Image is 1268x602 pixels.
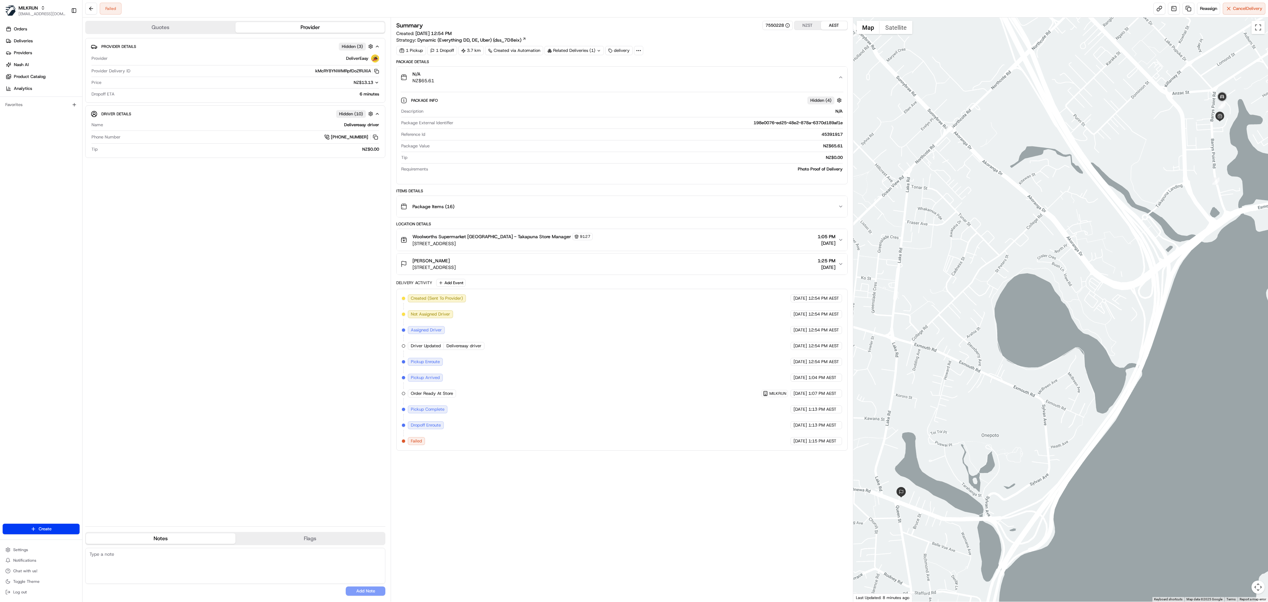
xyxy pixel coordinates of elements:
[91,91,115,97] span: Dropoff ETA
[354,80,373,85] span: NZ$13.13
[3,99,80,110] div: Favorites
[321,80,379,86] button: NZ$13.13
[1251,21,1265,34] button: Toggle fullscreen view
[793,359,807,365] span: [DATE]
[86,22,235,33] button: Quotes
[100,146,379,152] div: NZ$0.00
[371,55,379,62] img: delivereasy_logo.png
[331,134,368,140] span: [PHONE_NUMBER]
[411,98,439,103] span: Package Info
[808,422,836,428] span: 1:13 PM AEST
[412,240,593,247] span: [STREET_ADDRESS]
[13,558,36,563] span: Notifications
[821,21,847,30] button: AEST
[793,375,807,381] span: [DATE]
[3,545,80,554] button: Settings
[1240,597,1266,601] a: Report a map error
[3,3,68,19] button: MILKRUNMILKRUN[EMAIL_ADDRESS][DOMAIN_NAME]
[401,108,423,114] span: Description
[411,375,440,381] span: Pickup Arrived
[411,343,441,349] span: Driver Updated
[458,46,484,55] div: 3.7 km
[818,257,835,264] span: 1:25 PM
[3,36,82,46] a: Deliveries
[410,155,842,161] div: NZ$0.00
[411,438,422,444] span: Failed
[1212,177,1219,185] div: 4
[13,579,40,584] span: Toggle Theme
[3,24,82,34] a: Orders
[397,196,847,217] button: Package Items (16)
[396,59,847,64] div: Package Details
[411,327,442,333] span: Assigned Driver
[397,253,847,275] button: [PERSON_NAME][STREET_ADDRESS]1:25 PM[DATE]
[14,74,46,80] span: Product Catalog
[3,587,80,597] button: Log out
[18,5,38,11] button: MILKRUN
[855,593,877,602] a: Open this area in Google Maps (opens a new window)
[818,240,835,246] span: [DATE]
[1154,597,1182,602] button: Keyboard shortcuts
[769,391,786,396] span: MILKRUN
[339,42,375,51] button: Hidden (3)
[432,143,842,149] div: NZ$65.61
[808,359,839,365] span: 12:54 PM AEST
[13,568,37,574] span: Chat with us!
[401,143,430,149] span: Package Value
[235,533,385,544] button: Flags
[415,30,452,36] span: [DATE] 12:54 PM
[3,71,82,82] a: Product Catalog
[808,375,836,381] span: 1:04 PM AEST
[336,110,375,118] button: Hidden (10)
[1197,3,1220,15] button: Reassign
[396,221,847,227] div: Location Details
[3,524,80,534] button: Create
[14,38,33,44] span: Deliveries
[396,30,452,37] span: Created:
[14,26,27,32] span: Orders
[808,327,839,333] span: 12:54 PM AEST
[808,343,839,349] span: 12:54 PM AEST
[793,422,807,428] span: [DATE]
[397,88,847,184] div: N/ANZ$65.61
[793,327,807,333] span: [DATE]
[808,438,836,444] span: 1:15 PM AEST
[818,264,835,271] span: [DATE]
[411,391,453,396] span: Order Ready At Store
[91,41,380,52] button: Provider DetailsHidden (3)
[880,21,912,34] button: Show satellite imagery
[401,132,425,137] span: Reference Id
[545,46,604,55] div: Related Deliveries (1)
[315,68,379,74] button: kMcRY8YNWMRpfDoZfRJXiA
[346,56,369,61] span: DeliverEasy
[793,438,807,444] span: [DATE]
[412,233,571,240] span: Woolworths Supermarket [GEOGRAPHIC_DATA] - Takapuna Store Manager
[1226,597,1236,601] a: Terms
[436,279,466,287] button: Add Event
[401,155,407,161] span: Tip
[808,406,836,412] span: 1:13 PM AEST
[91,122,103,128] span: Name
[485,46,543,55] a: Created via Automation
[431,166,842,172] div: Photo Proof of Delivery
[396,37,526,43] div: Strategy:
[411,406,444,412] span: Pickup Complete
[808,391,836,396] span: 1:07 PM AEST
[101,44,136,49] span: Provider Details
[396,22,423,28] h3: Summary
[1251,581,1265,594] button: Map camera controls
[426,108,842,114] div: N/A
[396,46,426,55] div: 1 Pickup
[412,203,454,210] span: Package Items ( 16 )
[324,133,379,141] a: [PHONE_NUMBER]
[412,71,434,77] span: N/A
[39,526,52,532] span: Create
[18,11,66,17] button: [EMAIL_ADDRESS][DOMAIN_NAME]
[810,97,831,103] span: Hidden ( 4 )
[411,295,463,301] span: Created (Sent To Provider)
[411,359,440,365] span: Pickup Enroute
[14,86,32,92] span: Analytics
[14,50,32,56] span: Providers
